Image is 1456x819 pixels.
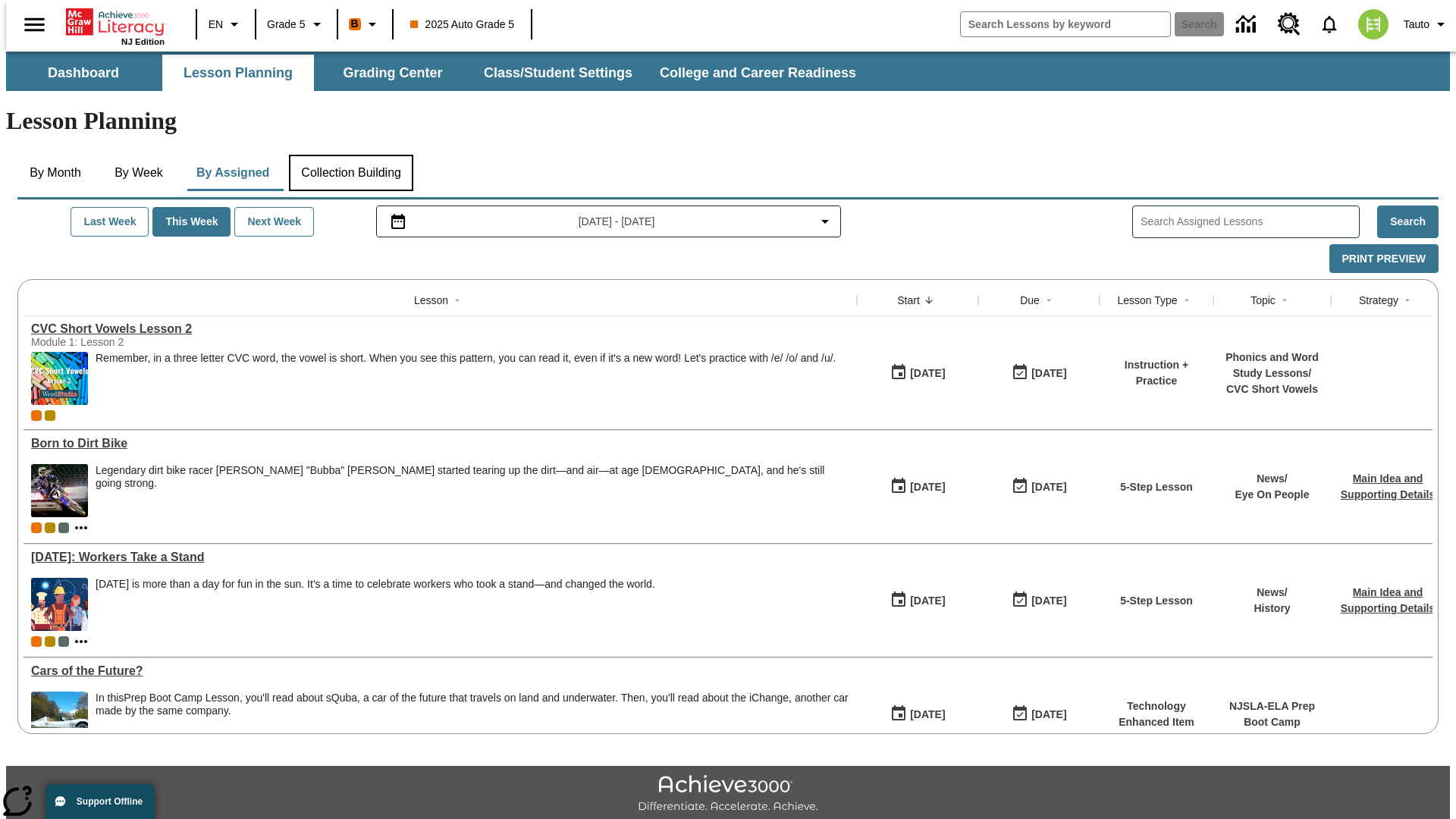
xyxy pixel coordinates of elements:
p: Eye On People [1235,487,1309,503]
button: 09/10/25: First time the lesson was available [885,586,950,615]
img: High-tech automobile treading water. [31,692,88,745]
div: Start [897,293,920,308]
button: By Week [101,155,177,191]
span: 2025 Auto Grade 5 [410,17,515,33]
img: CVC Short Vowels Lesson 2. [31,352,88,405]
button: Next Week [234,207,314,237]
div: [DATE] [1031,591,1066,610]
div: In this Prep Boot Camp Lesson, you'll read about sQuba, a car of the future that travels on land ... [96,692,849,745]
a: Home [66,7,165,37]
span: Support Offline [77,796,143,807]
button: Grade: Grade 5, Select a grade [261,11,332,38]
span: B [351,14,359,33]
div: Current Class [31,410,42,421]
div: Legendary dirt bike racer James "Bubba" Stewart started tearing up the dirt—and air—at age 4, and... [96,464,849,517]
button: 09/10/25: Last day the lesson can be accessed [1006,586,1072,615]
div: In this [96,692,849,717]
button: Support Offline [45,784,155,819]
div: CVC Short Vowels Lesson 2 [31,322,849,336]
button: Open side menu [12,2,57,47]
div: Due [1020,293,1040,308]
button: 08/01/26: Last day the lesson can be accessed [1006,700,1072,729]
div: Current Class [31,636,42,647]
img: A banner with a blue background shows an illustrated row of diverse men and women dressed in clot... [31,578,88,631]
div: Strategy [1359,293,1398,308]
button: 09/10/25: First time the lesson was available [885,700,950,729]
button: 09/10/25: Last day the lesson can be accessed [1006,472,1072,501]
button: 09/11/25: First time the lesson was available [885,359,950,388]
div: [DATE] [910,705,945,724]
div: [DATE] [910,364,945,383]
button: College and Career Readiness [648,55,868,91]
button: Select the date range menu item [383,212,835,231]
a: Cars of the Future? , Lessons [31,664,849,678]
img: Achieve3000 Differentiate Accelerate Achieve [638,775,818,814]
button: Class/Student Settings [472,55,645,91]
div: Home [66,5,165,46]
button: Last Week [71,207,149,237]
a: Data Center [1227,4,1269,45]
p: 5-Step Lesson [1120,593,1193,609]
button: Dashboard [8,55,159,91]
p: Remember, in a three letter CVC word, the vowel is short. When you see this pattern, you can read... [96,352,836,365]
div: New 2025 class [45,636,55,647]
button: Boost Class color is orange. Change class color [343,11,388,38]
button: Sort [1040,291,1058,309]
button: Sort [920,291,938,309]
div: OL 2025 Auto Grade 6 [58,522,69,533]
div: New 2025 class [45,522,55,533]
div: Lesson Type [1117,293,1177,308]
div: [DATE] [1031,364,1066,383]
p: 5-Step Lesson [1120,479,1193,495]
button: Collection Building [289,155,413,191]
p: Technology Enhanced Item [1107,698,1206,730]
div: Labor Day is more than a day for fun in the sun. It's a time to celebrate workers who took a stan... [96,578,655,631]
button: Select a new avatar [1349,5,1398,44]
button: Language: EN, Select a language [202,11,250,38]
testabrev: Prep Boot Camp Lesson, you'll read about sQuba, a car of the future that travels on land and unde... [96,692,849,717]
svg: Collapse Date Range Filter [816,212,834,231]
button: By Assigned [184,155,281,191]
div: Topic [1250,293,1276,308]
a: Main Idea and Supporting Details [1341,586,1435,614]
img: avatar image [1358,9,1389,39]
div: Cars of the Future? [31,664,849,678]
div: SubNavbar [6,52,1450,91]
p: News / [1235,471,1309,487]
div: Remember, in a three letter CVC word, the vowel is short. When you see this pattern, you can read... [96,352,836,405]
p: NJSLA-ELA Prep Boot Camp [1221,698,1323,730]
div: OL 2025 Auto Grade 6 [58,636,69,647]
button: Print Preview [1329,244,1439,274]
div: [DATE] [1031,705,1066,724]
div: Current Class [31,522,42,533]
div: [DATE] [910,478,945,497]
span: [DATE] - [DATE] [579,214,655,230]
a: CVC Short Vowels Lesson 2, Lessons [31,322,849,336]
span: New 2025 class [45,410,55,421]
div: [DATE] is more than a day for fun in the sun. It's a time to celebrate workers who took a stand—a... [96,578,655,591]
div: SubNavbar [6,55,870,91]
button: Sort [448,291,466,309]
div: Lesson [414,293,448,308]
div: Labor Day: Workers Take a Stand [31,551,849,564]
span: Grade 5 [267,17,306,33]
div: Born to Dirt Bike [31,437,849,450]
button: By Month [17,155,93,191]
a: Born to Dirt Bike, Lessons [31,437,849,450]
a: Labor Day: Workers Take a Stand, Lessons [31,551,849,564]
button: Sort [1398,291,1417,309]
span: Tauto [1404,17,1429,33]
button: Profile/Settings [1398,11,1456,38]
p: News / [1254,585,1290,601]
a: Notifications [1310,5,1349,44]
h1: Lesson Planning [6,107,1450,135]
button: 09/10/25: First time the lesson was available [885,472,950,501]
div: [DATE] [910,591,945,610]
button: Grading Center [317,55,469,91]
p: History [1254,601,1290,617]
